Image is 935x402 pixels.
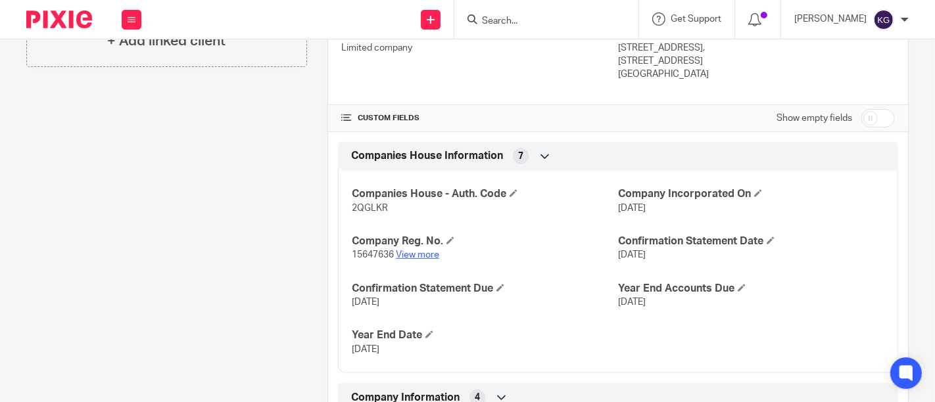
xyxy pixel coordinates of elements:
h4: Year End Date [352,328,618,342]
span: [DATE] [618,204,646,213]
p: Limited company [341,41,618,55]
h4: Company Incorporated On [618,187,884,201]
p: [GEOGRAPHIC_DATA] [618,68,895,81]
img: Pixie [26,11,92,28]
span: 15647636 [352,250,394,259]
img: svg%3E [873,9,894,30]
span: [DATE] [352,298,379,307]
h4: Year End Accounts Due [618,282,884,296]
p: [PERSON_NAME] [794,12,867,26]
span: 7 [518,150,523,163]
h4: Confirmation Statement Due [352,282,618,296]
input: Search [481,16,599,28]
h4: + Add linked client [107,31,226,51]
h4: Company Reg. No. [352,234,618,248]
h4: CUSTOM FIELDS [341,113,618,123]
p: [STREET_ADDRESS], [618,41,895,55]
h4: Confirmation Statement Date [618,234,884,248]
span: Companies House Information [351,149,503,163]
label: Show empty fields [777,112,852,125]
p: [STREET_ADDRESS] [618,55,895,68]
span: [DATE] [618,298,646,307]
span: 2QGLKR [352,204,388,213]
h4: Companies House - Auth. Code [352,187,618,201]
span: Get Support [671,14,721,24]
span: [DATE] [352,345,379,354]
a: View more [396,250,439,259]
span: [DATE] [618,250,646,259]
